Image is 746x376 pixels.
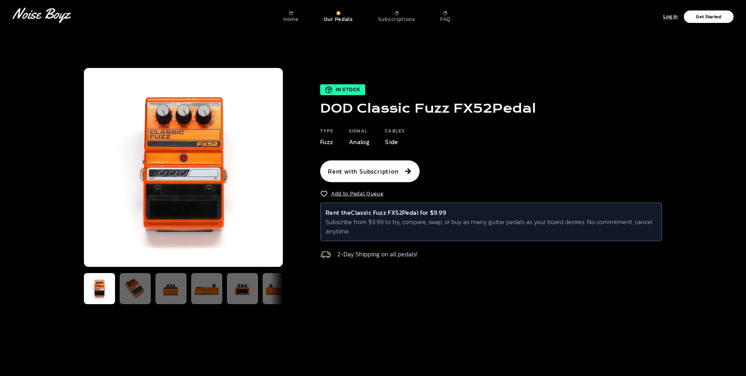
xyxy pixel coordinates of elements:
[123,276,148,301] img: Thumbnail undefined
[385,137,405,146] p: Side
[194,276,219,301] img: Thumbnail undefined
[326,217,657,236] p: Subscribe from $9.99 to try, compare, swap, or buy as many guitar pedals as your board desires. N...
[326,208,657,217] h6: Rent the Classic Fuzz FX52 Pedal for $9.99
[87,276,112,301] img: Thumbnail DOD Classic Fuzz FX 52
[337,249,417,259] p: 2-Day Shipping on all pedals!
[320,101,536,115] h1: DOD Classic Fuzz FX52 Pedal
[84,68,283,267] img: DOD Classic Fuzz FX 52
[320,160,420,182] button: Rent with Subscription
[378,8,415,23] a: Subscriptions
[440,8,451,23] a: FAQ
[684,10,734,23] button: Get Started
[440,16,451,23] p: FAQ
[283,16,299,23] p: Home
[324,16,353,23] p: Our Pedals
[663,12,678,21] p: Log In
[283,8,299,23] a: Home
[266,276,291,301] img: Thumbnail undefined
[320,128,333,137] h6: Type
[696,14,721,19] p: Get Started
[159,276,183,301] img: Thumbnail undefined
[385,128,405,137] h6: Cables
[320,190,383,198] button: Add to Pedal Queue
[320,137,333,146] p: Fuzz
[320,84,365,95] div: In Stock
[230,276,255,301] img: Thumbnail undefined
[324,8,353,23] a: Our Pedals
[378,16,415,23] p: Subscriptions
[349,128,370,137] h6: Signal
[349,137,370,146] p: Analog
